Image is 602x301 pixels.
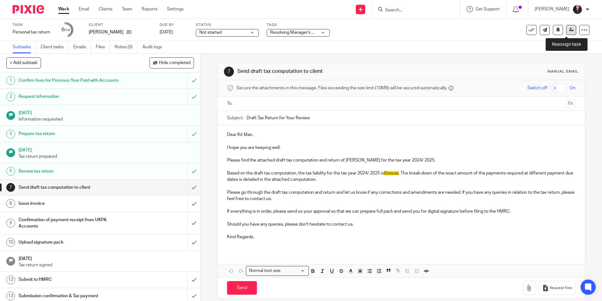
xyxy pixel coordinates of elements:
[89,29,123,35] p: [PERSON_NAME]
[267,22,330,27] label: Tags
[96,41,110,53] a: Files
[227,189,575,202] p: Please go through the draft tax computation and return and let us know if any corrections and ame...
[142,6,157,12] a: Reports
[167,6,184,12] a: Settings
[475,7,500,11] span: Get Support
[41,41,69,53] a: Client tasks
[19,183,127,192] h1: Send draft tax computation to client
[79,6,89,12] a: Email
[19,116,194,122] p: Information requested
[6,219,15,227] div: 9
[6,57,41,68] button: + Add subtask
[572,4,582,15] img: MicrosoftTeams-image.jfif
[227,234,575,240] p: Kind Regards,
[13,5,44,14] img: Pixie
[236,85,447,91] span: Secure the attachments in this message. Files exceeding the size limit (10MB) will be secured aut...
[6,92,15,101] div: 2
[58,6,69,12] a: Work
[19,167,127,176] h1: Review tax return
[73,41,91,53] a: Emails
[19,145,194,153] h1: [DATE]
[247,268,282,274] span: Normal text size
[548,69,579,74] div: Manual email
[527,85,547,91] span: Switch off
[19,108,194,116] h1: [DATE]
[6,76,15,85] div: 1
[227,208,575,215] p: If everything is in order, please send us your approval so that we can prepare full pack and send...
[159,61,190,66] span: Hide completed
[227,115,243,121] label: Subject:
[6,167,15,176] div: 6
[6,183,15,192] div: 7
[6,275,15,284] div: 12
[199,30,222,35] span: Not started
[6,130,15,139] div: 4
[227,281,257,295] input: Send
[160,30,173,34] span: [DATE]
[19,291,127,301] h1: Submission confirmation & Tax payment
[270,30,339,35] span: Resolving Manager's Review Points
[227,132,575,138] p: Dear Kit Man,
[227,221,575,227] p: Should you have any queries, please don't hesitate to contact us.
[282,268,305,274] input: Search for option
[384,8,441,13] input: Search
[539,281,576,295] button: Request files
[122,6,132,12] a: Team
[384,171,399,175] span: £xxx.xx
[13,41,36,53] a: Subtasks
[19,254,194,262] h1: [DATE]
[115,41,138,53] a: Notes (0)
[6,238,15,247] div: 10
[19,199,127,208] h1: Issue invoice
[19,238,127,247] h1: Upload signature pack
[227,170,575,183] p: Based on the draft tax computation, the tax liability for the tax year 2024/ 2025 is . The break-...
[19,92,127,101] h1: Request information
[196,22,259,27] label: Status
[19,262,194,268] p: Tax return signed
[142,41,167,53] a: Audit logs
[566,99,576,108] button: Cc
[6,199,15,208] div: 8
[99,6,112,12] a: Clients
[19,76,127,85] h1: Confirm fees for Previous Year Paid with Accounts
[19,215,127,231] h1: Confirmation of payment receipt from UKPA Accounts
[19,129,127,139] h1: Prepare tax return
[570,85,576,91] span: On
[19,275,127,284] h1: Submit to HMRC
[227,145,575,151] p: I hope you are keeping well.
[246,266,309,276] div: Search for option
[19,153,194,160] p: Tax return prepared
[89,22,152,27] label: Client
[227,100,234,107] label: To:
[550,286,572,291] span: Request files
[150,57,194,68] button: Hide completed
[61,26,70,33] div: 6
[237,68,415,75] h1: Send draft tax computation to client
[227,157,575,163] p: Please find the attached draft tax computation and return of [PERSON_NAME] for the tax year 2024/...
[535,6,569,12] p: [PERSON_NAME]
[13,29,50,35] div: Personal tax return
[224,67,234,77] div: 7
[13,22,50,27] label: Task
[64,28,70,32] small: /14
[160,22,188,27] label: Due by
[6,292,15,300] div: 13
